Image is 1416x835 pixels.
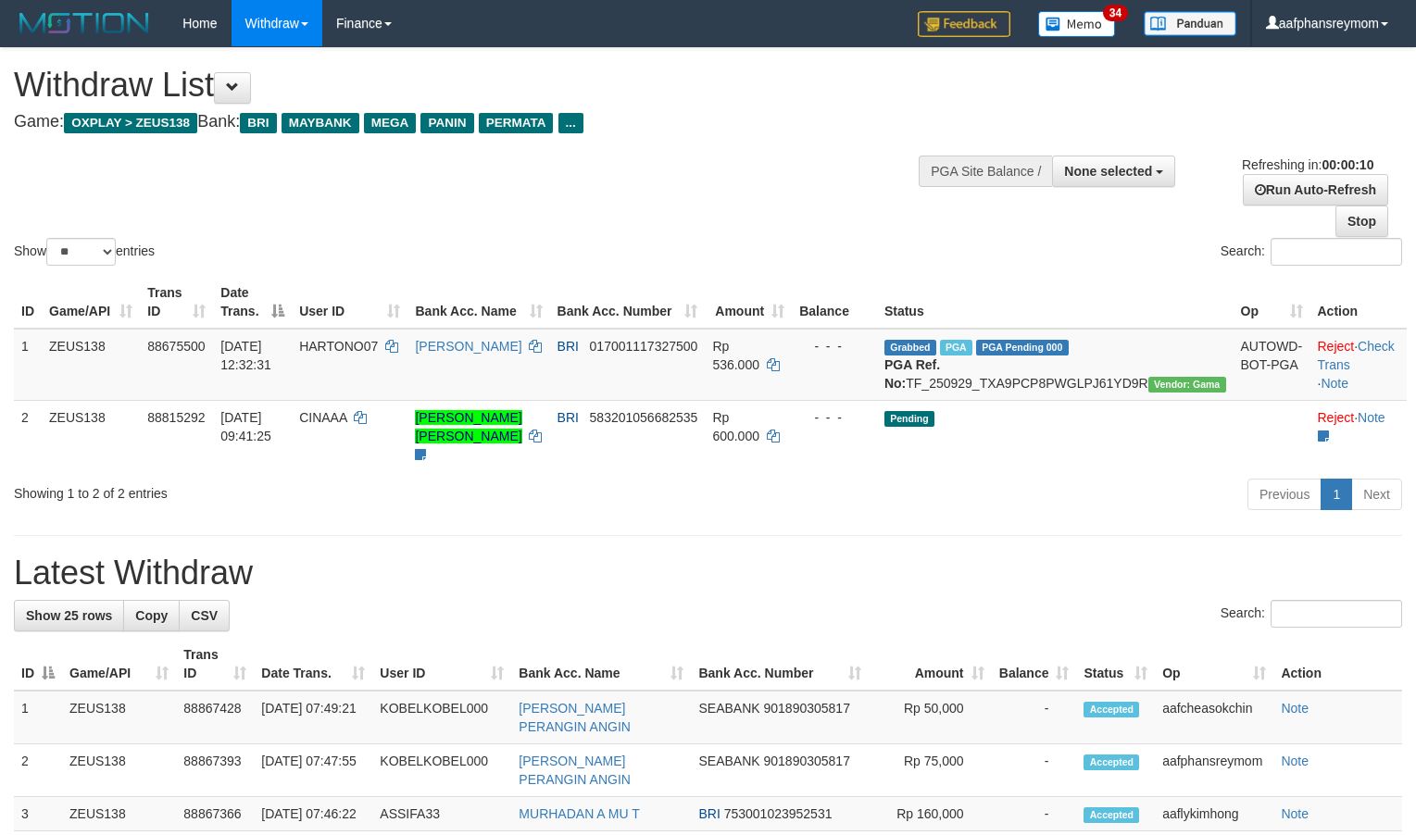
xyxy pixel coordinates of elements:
[415,339,521,354] a: [PERSON_NAME]
[1052,156,1175,187] button: None selected
[869,744,991,797] td: Rp 75,000
[179,600,230,631] a: CSV
[799,408,870,427] div: - - -
[1155,797,1273,831] td: aaflykimhong
[135,608,168,623] span: Copy
[123,600,180,631] a: Copy
[1221,238,1402,266] label: Search:
[1064,164,1152,179] span: None selected
[877,329,1234,401] td: TF_250929_TXA9PCP8PWGLPJ61YD9R
[14,600,124,631] a: Show 25 rows
[14,555,1402,592] h1: Latest Withdraw
[992,744,1077,797] td: -
[1321,376,1348,391] a: Note
[869,638,991,691] th: Amount: activate to sort column ascending
[42,400,140,471] td: ZEUS138
[14,744,62,797] td: 2
[712,339,759,372] span: Rp 536.000
[254,744,372,797] td: [DATE] 07:47:55
[1144,11,1236,36] img: panduan.png
[884,357,940,391] b: PGA Ref. No:
[1103,5,1128,21] span: 34
[698,701,759,716] span: SEABANK
[1247,479,1322,510] a: Previous
[299,339,378,354] span: HARTONO07
[220,339,271,372] span: [DATE] 12:32:31
[1242,157,1373,172] span: Refreshing in:
[519,806,639,821] a: MURHADAN A MU T
[918,11,1010,37] img: Feedback.jpg
[176,638,254,691] th: Trans ID: activate to sort column ascending
[176,691,254,744] td: 88867428
[1281,754,1309,768] a: Note
[1310,400,1408,471] td: ·
[1221,600,1402,628] label: Search:
[869,691,991,744] td: Rp 50,000
[176,797,254,831] td: 88867366
[919,156,1052,187] div: PGA Site Balance /
[1310,329,1408,401] td: · ·
[292,276,407,329] th: User ID: activate to sort column ascending
[992,691,1077,744] td: -
[590,339,698,354] span: Copy 017001117327500 to clipboard
[14,238,155,266] label: Show entries
[763,754,849,768] span: Copy 901890305817 to clipboard
[519,754,631,787] a: [PERSON_NAME] PERANGIN ANGIN
[792,276,877,329] th: Balance
[46,238,116,266] select: Showentries
[1076,638,1155,691] th: Status: activate to sort column ascending
[1084,702,1139,717] span: Accepted
[479,113,554,133] span: PERMATA
[14,400,42,471] td: 2
[1318,339,1355,354] a: Reject
[1155,744,1273,797] td: aafphansreymom
[254,797,372,831] td: [DATE] 07:46:22
[976,340,1069,355] span: PGA Pending
[1335,206,1388,237] a: Stop
[176,744,254,797] td: 88867393
[14,477,576,503] div: Showing 1 to 2 of 2 entries
[1358,410,1385,425] a: Note
[62,797,176,831] td: ZEUS138
[14,638,62,691] th: ID: activate to sort column descending
[1148,377,1226,393] span: Vendor URL: https://trx31.1velocity.biz
[14,797,62,831] td: 3
[558,410,579,425] span: BRI
[1155,691,1273,744] td: aafcheasokchin
[64,113,197,133] span: OXPLAY > ZEUS138
[705,276,792,329] th: Amount: activate to sort column ascending
[364,113,417,133] span: MEGA
[558,339,579,354] span: BRI
[62,744,176,797] td: ZEUS138
[14,9,155,37] img: MOTION_logo.png
[372,638,511,691] th: User ID: activate to sort column ascending
[550,276,706,329] th: Bank Acc. Number: activate to sort column ascending
[712,410,759,443] span: Rp 600.000
[1038,11,1116,37] img: Button%20Memo.svg
[299,410,346,425] span: CINAAA
[992,638,1077,691] th: Balance: activate to sort column ascending
[240,113,276,133] span: BRI
[698,754,759,768] span: SEABANK
[42,329,140,401] td: ZEUS138
[763,701,849,716] span: Copy 901890305817 to clipboard
[14,691,62,744] td: 1
[372,797,511,831] td: ASSIFA33
[590,410,698,425] span: Copy 583201056682535 to clipboard
[799,337,870,355] div: - - -
[140,276,213,329] th: Trans ID: activate to sort column ascending
[884,411,934,427] span: Pending
[147,410,205,425] span: 88815292
[1084,807,1139,823] span: Accepted
[558,113,583,133] span: ...
[1351,479,1402,510] a: Next
[282,113,359,133] span: MAYBANK
[407,276,549,329] th: Bank Acc. Name: activate to sort column ascending
[254,691,372,744] td: [DATE] 07:49:21
[62,638,176,691] th: Game/API: activate to sort column ascending
[254,638,372,691] th: Date Trans.: activate to sort column ascending
[869,797,991,831] td: Rp 160,000
[1322,157,1373,172] strong: 00:00:10
[511,638,691,691] th: Bank Acc. Name: activate to sort column ascending
[420,113,473,133] span: PANIN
